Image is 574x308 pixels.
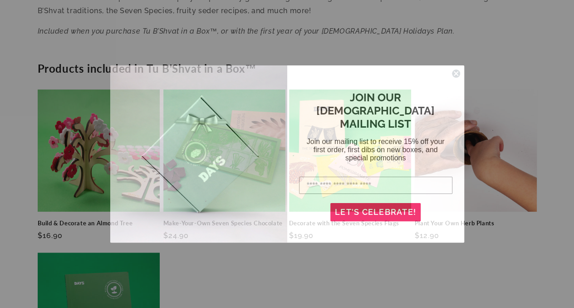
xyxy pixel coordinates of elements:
[316,91,435,130] span: JOIN OUR [DEMOGRAPHIC_DATA] MAILING LIST
[307,138,445,162] span: Join our mailing list to receive 15% off your first order, first dibs on new boxes, and special p...
[330,203,421,221] button: LET'S CELEBRATE!
[451,69,461,78] button: Close dialog
[110,65,287,243] img: d3790c2f-0e0c-4c72-ba1e-9ed984504164.jpeg
[299,177,452,194] input: Enter your email address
